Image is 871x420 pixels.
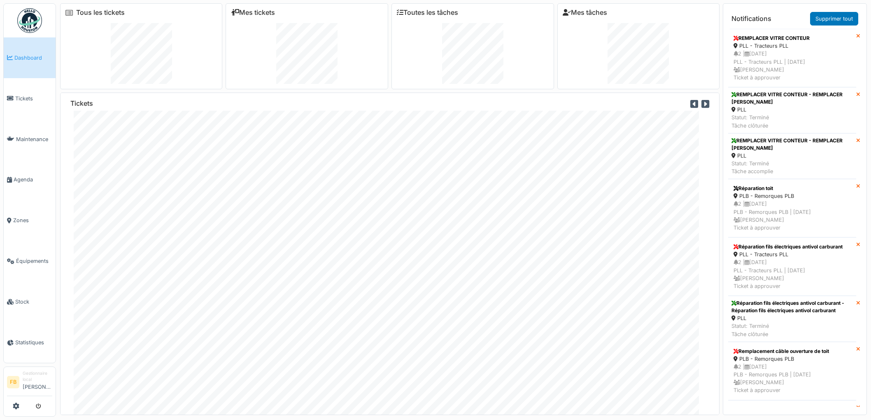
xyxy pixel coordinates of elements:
[4,241,56,281] a: Équipements
[76,9,125,16] a: Tous les tickets
[16,257,52,265] span: Équipements
[7,370,52,396] a: FB Gestionnaire local[PERSON_NAME]
[734,348,851,355] div: Remplacement câble ouverture de toit
[728,296,856,342] a: Réparation fils électriques antivol carburant - Réparation fils électriques antivol carburant PLL...
[728,87,856,133] a: REMPLACER VITRE CONTEUR - REMPLACER [PERSON_NAME] PLL Statut: TerminéTâche clôturée
[23,370,52,394] li: [PERSON_NAME]
[728,237,856,296] a: Réparation fils électriques antivol carburant PLL - Tracteurs PLL 2 |[DATE]PLL - Tracteurs PLL | ...
[734,258,851,290] div: 2 | [DATE] PLL - Tracteurs PLL | [DATE] [PERSON_NAME] Ticket à approuver
[4,281,56,322] a: Stock
[13,216,52,224] span: Zones
[731,299,853,314] div: Réparation fils électriques antivol carburant - Réparation fils électriques antivol carburant
[731,322,853,338] div: Statut: Terminé Tâche clôturée
[4,37,56,78] a: Dashboard
[4,200,56,241] a: Zones
[70,100,93,107] h6: Tickets
[731,314,853,322] div: PLL
[731,91,853,106] div: REMPLACER VITRE CONTEUR - REMPLACER [PERSON_NAME]
[734,363,851,394] div: 2 | [DATE] PLB - Remorques PLB | [DATE] [PERSON_NAME] Ticket à approuver
[15,298,52,306] span: Stock
[728,133,856,179] a: REMPLACER VITRE CONTEUR - REMPLACER [PERSON_NAME] PLL Statut: TerminéTâche accomplie
[734,50,851,81] div: 2 | [DATE] PLL - Tracteurs PLL | [DATE] [PERSON_NAME] Ticket à approuver
[734,192,851,200] div: PLB - Remorques PLB
[731,114,853,129] div: Statut: Terminé Tâche clôturée
[4,119,56,160] a: Maintenance
[7,376,19,388] li: FB
[4,160,56,200] a: Agenda
[734,243,851,251] div: Réparation fils électriques antivol carburant
[728,179,856,237] a: Réparation toit PLB - Remorques PLB 2 |[DATE]PLB - Remorques PLB | [DATE] [PERSON_NAME]Ticket à a...
[734,42,851,50] div: PLL - Tracteurs PLL
[397,9,458,16] a: Toutes les tâches
[731,152,853,160] div: PLL
[734,185,851,192] div: Réparation toit
[734,200,851,232] div: 2 | [DATE] PLB - Remorques PLB | [DATE] [PERSON_NAME] Ticket à approuver
[15,95,52,102] span: Tickets
[231,9,275,16] a: Mes tickets
[734,35,851,42] div: REMPLACER VITRE CONTEUR
[731,15,771,23] h6: Notifications
[23,370,52,383] div: Gestionnaire local
[734,251,851,258] div: PLL - Tracteurs PLL
[728,342,856,400] a: Remplacement câble ouverture de toit PLB - Remorques PLB 2 |[DATE]PLB - Remorques PLB | [DATE] [P...
[734,406,851,413] div: Remplacement échelle
[4,322,56,363] a: Statistiques
[15,339,52,346] span: Statistiques
[728,29,856,87] a: REMPLACER VITRE CONTEUR PLL - Tracteurs PLL 2 |[DATE]PLL - Tracteurs PLL | [DATE] [PERSON_NAME]Ti...
[810,12,858,26] a: Supprimer tout
[731,137,853,152] div: REMPLACER VITRE CONTEUR - REMPLACER [PERSON_NAME]
[563,9,607,16] a: Mes tâches
[734,355,851,363] div: PLB - Remorques PLB
[16,135,52,143] span: Maintenance
[14,176,52,183] span: Agenda
[731,160,853,175] div: Statut: Terminé Tâche accomplie
[14,54,52,62] span: Dashboard
[4,78,56,119] a: Tickets
[731,106,853,114] div: PLL
[17,8,42,33] img: Badge_color-CXgf-gQk.svg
